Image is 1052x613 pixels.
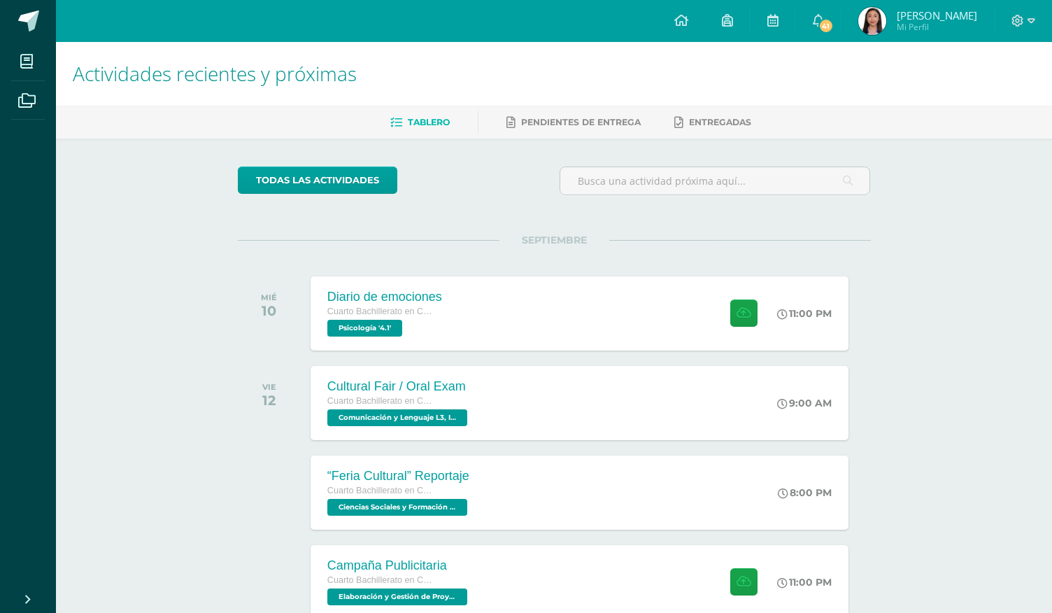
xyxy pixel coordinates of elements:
[262,392,276,409] div: 12
[327,499,467,516] span: Ciencias Sociales y Formación Ciudadana 4 '4.1'
[778,486,832,499] div: 8:00 PM
[818,18,834,34] span: 41
[261,302,277,319] div: 10
[777,576,832,589] div: 11:00 PM
[327,320,402,337] span: Psicología '4.1'
[777,397,832,409] div: 9:00 AM
[327,469,471,484] div: “Feria Cultural” Reportaje
[897,21,977,33] span: Mi Perfil
[506,111,641,134] a: Pendientes de entrega
[858,7,886,35] img: 1b17664bc875afebf22e380e0e7e7d2c.png
[262,382,276,392] div: VIE
[327,486,432,495] span: Cuarto Bachillerato en Ciencias y Letras
[327,575,432,585] span: Cuarto Bachillerato en Ciencias y Letras
[327,290,442,304] div: Diario de emociones
[327,396,432,406] span: Cuarto Bachillerato en Ciencias y Letras
[238,167,397,194] a: todas las Actividades
[327,379,471,394] div: Cultural Fair / Oral Exam
[897,8,977,22] span: [PERSON_NAME]
[560,167,870,195] input: Busca una actividad próxima aquí...
[674,111,751,134] a: Entregadas
[327,558,471,573] div: Campaña Publicitaria
[689,117,751,127] span: Entregadas
[521,117,641,127] span: Pendientes de entrega
[327,409,467,426] span: Comunicación y Lenguaje L3, Inglés 4 'Inglés Avanzado'
[390,111,450,134] a: Tablero
[327,589,467,605] span: Elaboración y Gestión de Proyectos '4.1'
[408,117,450,127] span: Tablero
[499,234,609,246] span: SEPTIEMBRE
[73,60,357,87] span: Actividades recientes y próximas
[777,307,832,320] div: 11:00 PM
[327,306,432,316] span: Cuarto Bachillerato en Ciencias y Letras
[261,293,277,302] div: MIÉ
